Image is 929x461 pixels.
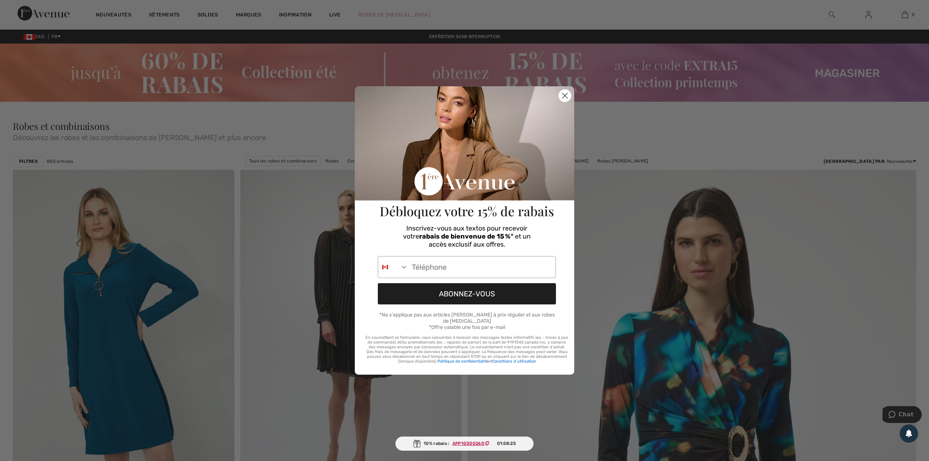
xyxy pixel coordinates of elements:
[395,436,534,451] div: 10% rabais :
[16,5,31,12] span: Chat
[558,89,571,102] button: Close dialog
[365,335,568,364] p: En soumettant ce formulaire, vous consentez à recevoir des messages textes informatifs (ex. : mis...
[452,441,484,446] ins: AFP1030026D
[492,359,536,364] a: Conditions d’utilisation
[382,264,388,270] img: Canada
[403,224,531,248] span: Inscrivez-vous aux textos pour recevoir votre * et un accès exclusif aux offres.
[379,312,555,324] span: *Ne s'applique pas aux articles [PERSON_NAME] à prix régulier et aux robes de [MEDICAL_DATA]
[413,440,421,447] img: Gift.svg
[408,256,556,278] input: Téléphone
[429,324,505,330] span: *Offre valable une fois par e-mail
[380,202,554,220] span: Débloquez votre 15% de rabais
[497,440,516,447] span: 01:58:25
[378,283,556,304] button: ABONNEZ-VOUS
[419,232,511,240] span: rabais de bienvenue de 15 %
[378,256,408,278] button: Search Countries
[437,359,488,364] a: Politique de confidentialité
